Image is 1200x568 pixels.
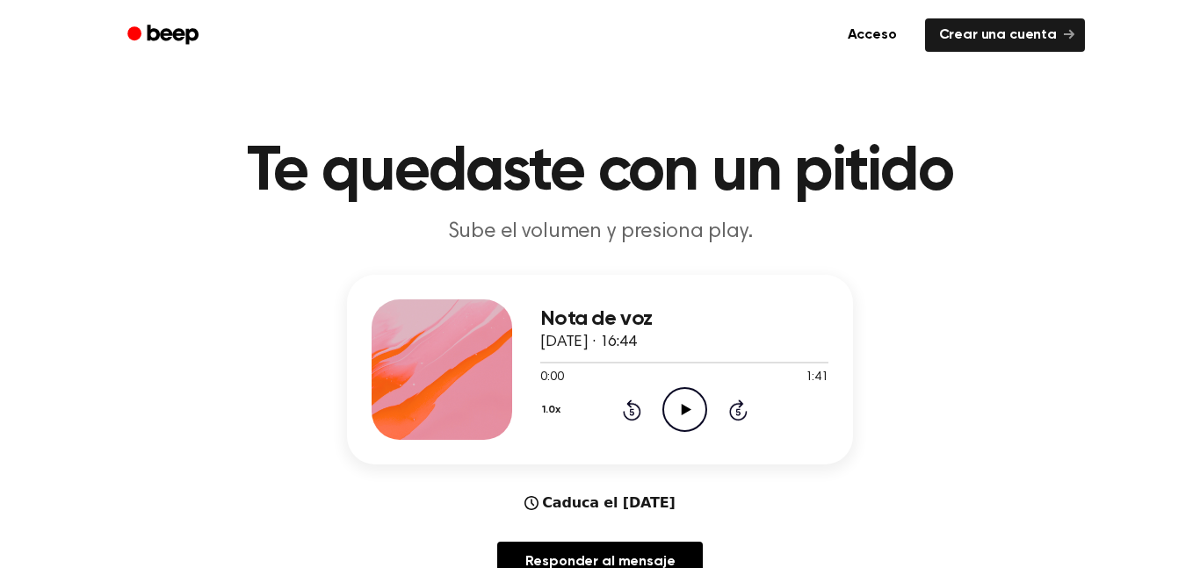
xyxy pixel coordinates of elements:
[542,494,675,511] font: Caduca el [DATE]
[540,308,652,329] font: Nota de voz
[115,18,214,53] a: Bip
[540,334,637,350] font: [DATE] · 16:44
[247,140,952,204] font: Te quedaste con un pitido
[848,28,897,42] font: Acceso
[830,15,914,55] a: Acceso
[542,405,560,415] font: 1.0x
[448,221,753,242] font: Sube el volumen y presiona play.
[540,371,563,384] font: 0:00
[806,371,828,384] font: 1:41
[925,18,1085,52] a: Crear una cuenta
[540,395,567,425] button: 1.0x
[939,28,1057,42] font: Crear una cuenta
